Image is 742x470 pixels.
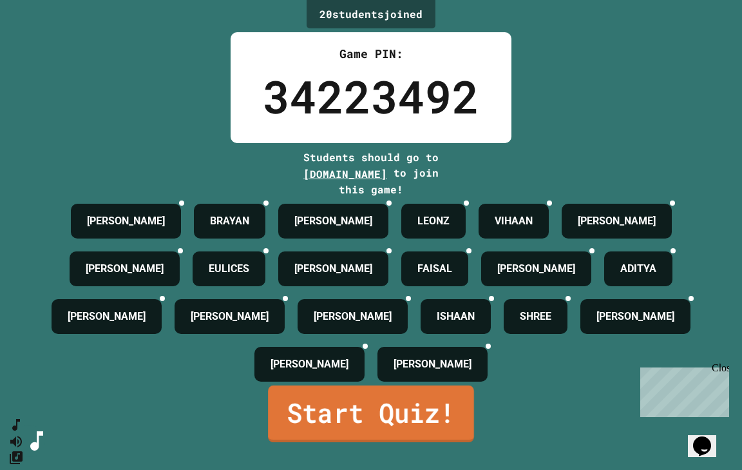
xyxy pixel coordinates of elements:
[8,449,24,465] button: Change Music
[303,167,387,181] span: [DOMAIN_NAME]
[495,213,533,229] h4: VIHAAN
[68,309,146,324] h4: [PERSON_NAME]
[209,261,249,277] h4: EULICES
[210,213,249,229] h4: BRAYAN
[191,309,269,324] h4: [PERSON_NAME]
[437,309,475,324] h4: ISHAAN
[520,309,551,324] h4: SHREE
[86,261,164,277] h4: [PERSON_NAME]
[8,417,24,433] button: SpeedDial basic example
[271,357,348,372] h4: [PERSON_NAME]
[8,433,24,449] button: Mute music
[263,63,479,130] div: 34223492
[688,418,729,457] iframe: chat widget
[5,5,89,82] div: Chat with us now!Close
[578,213,656,229] h4: [PERSON_NAME]
[268,386,474,442] a: Start Quiz!
[394,357,471,372] h4: [PERSON_NAME]
[417,261,452,277] h4: FAISAL
[294,213,372,229] h4: [PERSON_NAME]
[290,150,452,197] div: Students should go to to join this game!
[497,261,575,277] h4: [PERSON_NAME]
[620,261,656,277] h4: ADITYA
[87,213,165,229] h4: [PERSON_NAME]
[314,309,392,324] h4: [PERSON_NAME]
[417,213,450,229] h4: LEONZ
[596,309,674,324] h4: [PERSON_NAME]
[294,261,372,277] h4: [PERSON_NAME]
[263,45,479,63] div: Game PIN:
[635,362,729,417] iframe: chat widget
